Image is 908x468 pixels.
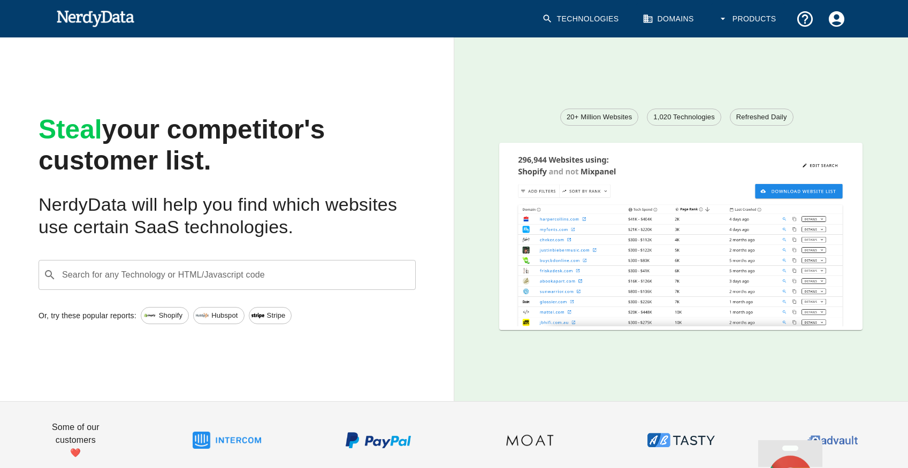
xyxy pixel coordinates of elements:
[711,3,785,35] button: Products
[499,143,863,326] img: A screenshot of a report showing the total number of websites using Shopify
[39,114,102,144] span: Steal
[193,307,244,324] a: Hubspot
[821,3,852,35] button: Account Settings
[536,3,628,35] a: Technologies
[205,310,243,321] span: Hubspot
[261,310,292,321] span: Stripe
[789,3,821,35] button: Support and Documentation
[249,307,292,324] a: Stripe
[141,307,189,324] a: Shopify
[636,3,703,35] a: Domains
[730,112,793,122] span: Refreshed Daily
[39,194,416,239] h2: NerdyData will help you find which websites use certain SaaS technologies.
[39,310,136,321] p: Or, try these popular reports:
[730,109,793,126] a: Refreshed Daily
[561,112,638,122] span: 20+ Million Websites
[560,109,638,126] a: 20+ Million Websites
[153,310,188,321] span: Shopify
[854,392,895,433] iframe: Drift Widget Chat Controller
[647,112,721,122] span: 1,020 Technologies
[647,109,721,126] a: 1,020 Technologies
[56,7,135,29] img: NerdyData.com
[39,114,416,177] h1: your competitor's customer list.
